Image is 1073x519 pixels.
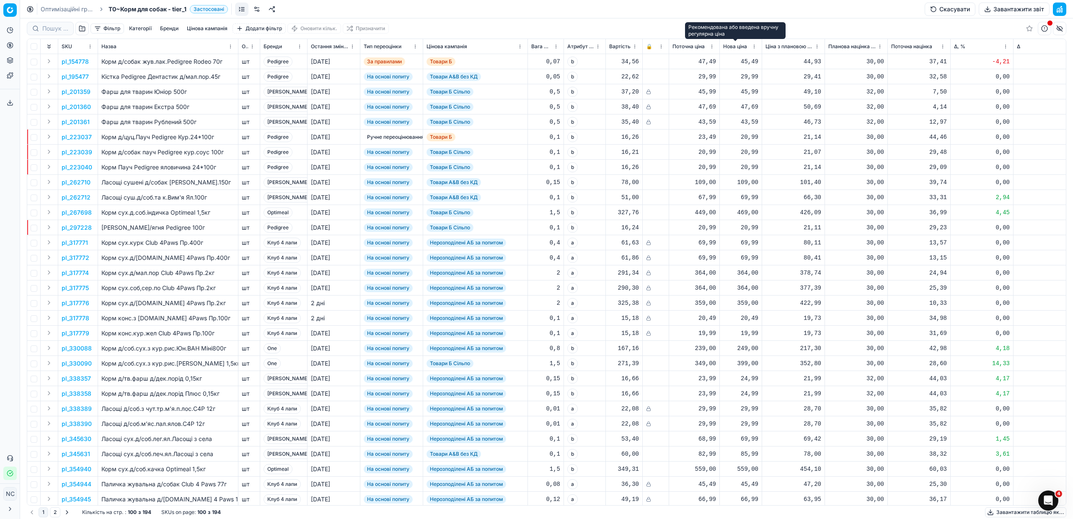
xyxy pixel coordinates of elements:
p: Корм д/собак жув.лак.Pedigree Rodeo 70г [101,57,235,66]
div: 29,09 [891,163,947,171]
div: 2,94 [954,193,1010,202]
span: Ручне переоцінювання [364,133,427,141]
span: Атрибут товару [567,43,594,50]
span: Вага Net [531,43,552,50]
span: b [567,132,578,142]
button: Цінова кампанія [184,23,231,34]
span: [DATE] [311,133,330,140]
p: Фарш для тварин Юніор 500г [101,88,235,96]
p: Корм сух.д.соб.індичка Optimeal 1,5кг [101,208,235,217]
span: Товари А&B без КД [427,193,481,202]
p: pl_338390 [62,420,92,428]
div: 0,5 [531,88,560,96]
div: 0,5 [531,103,560,111]
p: pl_262710 [62,178,90,187]
div: 0,00 [954,133,1010,141]
div: 32,00 [828,103,884,111]
p: pl_267698 [62,208,92,217]
button: Додати фільтр [233,23,286,34]
button: pl_317772 [62,254,89,262]
div: 32,00 [828,88,884,96]
div: 0 [1017,118,1073,126]
p: pl_317771 [62,239,88,247]
div: 0,05 [531,73,560,81]
span: Остання зміна ціни [311,43,348,50]
button: pl_338357 [62,374,91,383]
div: шт [242,163,256,171]
button: Бренди [157,23,182,34]
span: b [567,72,578,82]
p: Ласощі сушені д/собак [PERSON_NAME].150г [101,178,235,187]
div: 0 [1017,148,1073,156]
span: [DATE] [311,118,330,125]
div: 0,00 [954,148,1010,156]
span: Назва [101,43,116,50]
p: pl_154778 [62,57,89,66]
span: Товари Б Сільпо [427,163,473,171]
div: 30,00 [828,193,884,202]
span: b [567,102,578,112]
button: pl_201361 [62,118,90,126]
p: pl_330090 [62,359,92,368]
p: pl_317775 [62,284,89,292]
nav: breadcrumb [41,5,228,13]
span: Pedigree [264,132,292,142]
div: шт [242,133,256,141]
button: Expand [44,222,54,232]
div: 0,00 [954,88,1010,96]
span: b [567,192,578,202]
button: Go to next page [62,507,72,517]
div: 12,97 [891,118,947,126]
button: Expand [44,56,54,66]
div: 43,59 [672,118,716,126]
p: Корм д/собак пауч Pedigree кур.соус 100г [101,148,235,156]
div: 0 [1017,73,1073,81]
span: b [567,117,578,127]
div: 44,46 [891,133,947,141]
span: [DATE] [311,194,330,201]
span: Pedigree [264,57,292,67]
div: шт [242,148,256,156]
span: Товари А&B без КД [427,73,481,81]
div: 0,1 [531,163,560,171]
button: Expand [44,117,54,127]
span: b [567,208,578,218]
span: 4 [1055,490,1062,497]
button: pl_317774 [62,269,89,277]
button: Скасувати [925,3,975,16]
div: 20,99 [723,133,758,141]
p: pl_338389 [62,405,92,413]
span: На основі попиту [364,73,413,81]
span: Pedigree [264,147,292,157]
div: 7,50 [891,88,947,96]
span: 🔒 [646,43,652,50]
div: 29,41 [765,73,821,81]
div: 30,00 [828,57,884,66]
button: pl_354944 [62,480,91,488]
div: 47,69 [672,103,716,111]
span: Товари Б [427,57,455,66]
div: 32,00 [828,118,884,126]
button: Expand [44,162,54,172]
div: 20,99 [723,163,758,171]
button: pl_317776 [62,299,89,307]
p: Фарш для тварин Рублений 500г [101,118,235,126]
button: pl_223040 [62,163,92,171]
span: [DATE] [311,179,330,186]
button: pl_317779 [62,329,89,337]
span: b [567,57,578,67]
div: 0,5 [531,118,560,126]
div: 101,40 [765,178,821,187]
button: Завантажити звіт [979,3,1050,16]
div: 69,99 [723,193,758,202]
div: 30,00 [828,133,884,141]
div: 35,40 [609,118,639,126]
button: Expand [44,101,54,112]
span: Тип переоцінки [364,43,401,50]
span: Товари Б Сільпо [427,148,473,156]
button: Expand [44,313,54,323]
div: шт [242,88,256,96]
